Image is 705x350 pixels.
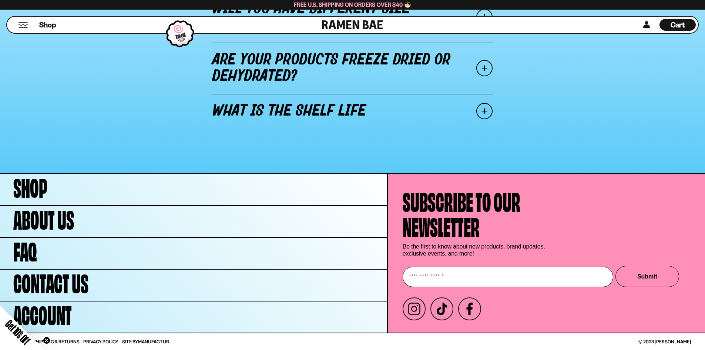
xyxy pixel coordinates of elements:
[39,20,56,30] span: Shop
[403,267,613,287] input: Enter your email
[671,20,685,29] span: Cart
[13,301,72,326] span: Account
[212,94,493,129] a: What is the shelf life
[212,43,493,94] a: Are your products freeze dried or dehydrated?
[33,339,80,344] a: Shipping & Returns
[122,339,169,344] span: Site By
[18,22,28,28] button: Mobile Menu Trigger
[83,339,118,344] a: Privacy Policy
[138,339,169,344] a: Manufactur
[43,337,50,344] button: Close teaser
[13,237,37,262] span: FAQ
[403,187,520,238] h4: Subscribe to our newsletter
[39,19,56,31] a: Shop
[638,339,691,344] span: © 2023 [PERSON_NAME]
[13,173,47,199] span: Shop
[13,205,74,230] span: About Us
[659,17,696,33] a: Cart
[403,243,551,257] p: Be the first to know about new products, brand updates, exclusive events, and more!
[615,266,679,287] button: Submit
[13,269,88,294] span: Contact Us
[3,318,32,347] span: Get 10% Off
[294,1,411,8] span: Free U.S. Shipping on Orders over $40 🍜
